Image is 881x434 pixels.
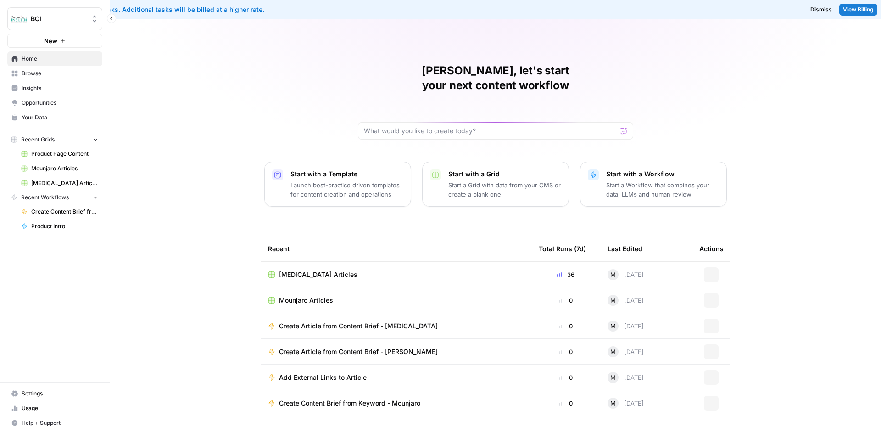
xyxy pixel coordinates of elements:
p: Start a Workflow that combines your data, LLMs and human review [606,180,719,199]
div: [DATE] [608,398,644,409]
button: Workspace: BCI [7,7,102,30]
div: 0 [539,296,593,305]
div: [DATE] [608,321,644,332]
a: Insights [7,81,102,96]
div: You've used your included tasks. Additional tasks will be billed at a higher rate. [7,5,534,14]
span: Recent Workflows [21,193,69,202]
a: [MEDICAL_DATA] Articles [268,270,524,279]
a: Mounjaro Articles [17,161,102,176]
div: Recent [268,236,524,261]
span: Product Page Content [31,150,98,158]
a: Browse [7,66,102,81]
a: [MEDICAL_DATA] Articles [17,176,102,191]
span: Recent Grids [21,135,55,144]
h1: [PERSON_NAME], let's start your next content workflow [358,63,633,93]
input: What would you like to create today? [364,126,616,135]
span: Dismiss [810,6,832,14]
span: Add External Links to Article [279,373,367,382]
p: Start a Grid with data from your CMS or create a blank one [448,180,561,199]
div: 0 [539,347,593,356]
p: Start with a Workflow [606,169,719,179]
a: Settings [7,386,102,401]
span: M [610,399,616,408]
button: Start with a TemplateLaunch best-practice driven templates for content creation and operations [264,162,411,207]
p: Launch best-practice driven templates for content creation and operations [290,180,403,199]
span: Settings [22,389,98,398]
span: Your Data [22,113,98,122]
span: Mounjaro Articles [31,164,98,173]
button: Help + Support [7,416,102,430]
p: Start with a Grid [448,169,561,179]
button: Recent Grids [7,133,102,147]
span: M [610,270,616,279]
p: Start with a Template [290,169,403,179]
span: Mounjaro Articles [279,296,333,305]
a: Your Data [7,110,102,125]
span: BCI [31,14,86,23]
div: [DATE] [608,269,644,280]
a: Create Content Brief from Keyword - Mounjaro [17,204,102,219]
span: New [44,36,57,45]
div: [DATE] [608,372,644,383]
a: Home [7,51,102,66]
span: Home [22,55,98,63]
a: Mounjaro Articles [268,296,524,305]
span: M [610,296,616,305]
button: New [7,34,102,48]
img: BCI Logo [11,11,27,27]
span: M [610,347,616,356]
a: Create Article from Content Brief - [MEDICAL_DATA] [268,321,524,331]
div: 0 [539,373,593,382]
div: Total Runs (7d) [539,236,586,261]
div: [DATE] [608,295,644,306]
div: Last Edited [608,236,642,261]
span: [MEDICAL_DATA] Articles [279,270,357,279]
div: [DATE] [608,346,644,357]
span: Create Article from Content Brief - [PERSON_NAME] [279,347,438,356]
span: Usage [22,404,98,412]
div: Actions [699,236,724,261]
a: Create Content Brief from Keyword - Mounjaro [268,399,524,408]
span: Browse [22,69,98,78]
a: Usage [7,401,102,416]
span: M [610,373,616,382]
span: Insights [22,84,98,92]
span: View Billing [843,6,874,14]
span: Opportunities [22,99,98,107]
button: Start with a WorkflowStart a Workflow that combines your data, LLMs and human review [580,162,727,207]
span: Help + Support [22,419,98,427]
a: View Billing [839,4,877,16]
div: 0 [539,321,593,331]
span: Product Intro [31,222,98,231]
span: Create Content Brief from Keyword - Mounjaro [279,399,420,408]
a: Create Article from Content Brief - [PERSON_NAME] [268,347,524,356]
div: 0 [539,399,593,408]
button: Dismiss [807,4,836,16]
span: M [610,321,616,331]
a: Product Intro [17,219,102,234]
button: Start with a GridStart a Grid with data from your CMS or create a blank one [422,162,569,207]
span: Create Content Brief from Keyword - Mounjaro [31,208,98,216]
button: Recent Workflows [7,191,102,204]
span: [MEDICAL_DATA] Articles [31,179,98,187]
div: 36 [539,270,593,279]
a: Product Page Content [17,147,102,161]
span: Create Article from Content Brief - [MEDICAL_DATA] [279,321,438,331]
a: Add External Links to Article [268,373,524,382]
a: Opportunities [7,96,102,110]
